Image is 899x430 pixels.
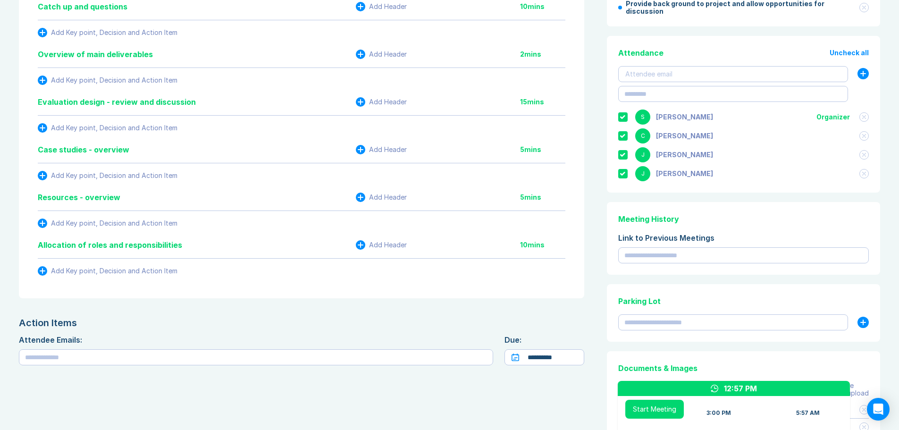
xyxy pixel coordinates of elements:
div: 15 mins [520,98,565,106]
div: Catch up and questions [38,1,127,12]
button: Add Header [356,2,407,11]
button: Add Key point, Decision and Action Item [38,171,177,180]
div: Allocation of roles and responsibilities [38,239,182,251]
div: Resources - overview [38,192,120,203]
button: Start Meeting [625,400,684,419]
div: Add Header [369,51,407,58]
div: J [635,166,650,181]
div: Add Header [369,3,407,10]
div: Add Key point, Decision and Action Item [51,172,177,179]
div: J [635,147,650,162]
div: 12:57 PM [724,383,757,394]
button: Add Key point, Decision and Action Item [38,266,177,276]
div: 10 mins [520,241,565,249]
div: Overview of main deliverables [38,49,153,60]
div: 5 mins [520,194,565,201]
div: Organizer [816,113,850,121]
div: Add Header [369,194,407,201]
div: Craig Furneaux [656,132,713,140]
button: Uncheck all [830,49,869,57]
div: Evaluation design - review and discussion [38,96,196,108]
div: Jill Lovell [656,151,713,159]
div: Add Key point, Decision and Action Item [51,124,177,132]
div: Case studies - overview [38,144,129,155]
div: Add Header [369,146,407,153]
div: Sharine Barth [656,113,713,121]
button: Add Key point, Decision and Action Item [38,219,177,228]
div: John Uminga [656,170,713,177]
div: Add Key point, Decision and Action Item [51,76,177,84]
div: Add Key point, Decision and Action Item [51,29,177,36]
div: Documents & Images [618,363,869,374]
div: Attendance [618,47,664,59]
button: Add Header [356,97,407,107]
div: Meeting History [618,213,869,225]
div: Add Header [369,98,407,106]
div: Add Header [369,241,407,249]
div: C [635,128,650,143]
button: Add Key point, Decision and Action Item [38,123,177,133]
button: Add Key point, Decision and Action Item [38,76,177,85]
div: S [635,110,650,125]
div: 10 mins [520,3,565,10]
div: Action Items [19,317,584,329]
div: Parking Lot [618,295,869,307]
button: Add Header [356,240,407,250]
div: Link to Previous Meetings [618,232,869,244]
div: 3:00 PM [706,409,731,417]
div: Due: [504,334,584,346]
button: Add Header [356,145,407,154]
div: Open Intercom Messenger [867,398,890,421]
button: Add Header [356,193,407,202]
button: Add Key point, Decision and Action Item [38,28,177,37]
div: 5 mins [520,146,565,153]
div: Add Key point, Decision and Action Item [51,219,177,227]
div: Add Key point, Decision and Action Item [51,267,177,275]
div: Attendee Emails: [19,334,493,346]
button: Add Header [356,50,407,59]
div: 5:57 AM [796,409,820,417]
div: 2 mins [520,51,565,58]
